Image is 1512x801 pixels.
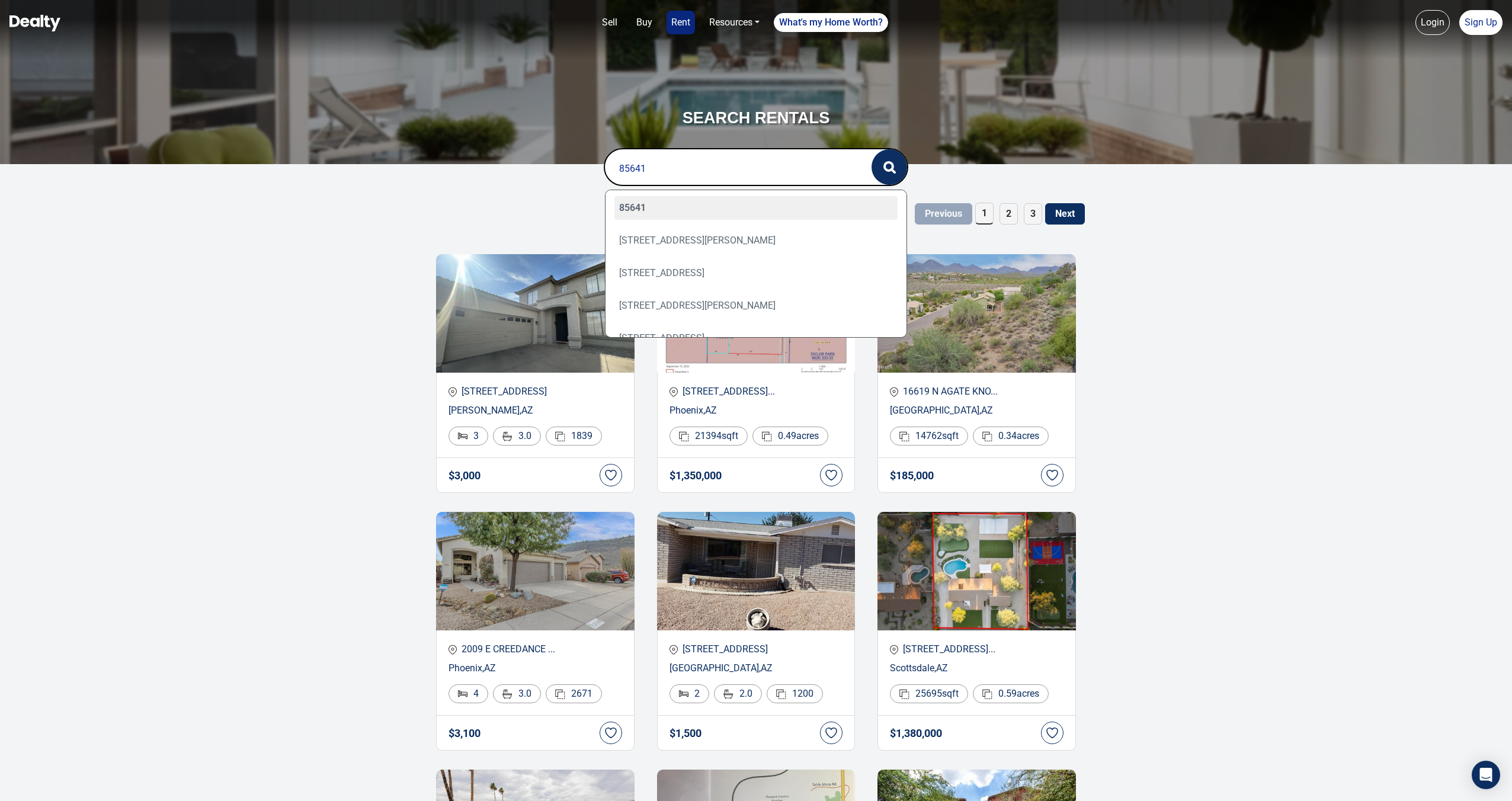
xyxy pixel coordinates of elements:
img: Bed [458,690,467,697]
p: [STREET_ADDRESS]... [669,385,843,399]
a: Buy [632,11,657,34]
p: [GEOGRAPHIC_DATA] , AZ [669,661,843,675]
h4: $ 1,350,000 [669,470,722,482]
img: Area [982,689,992,699]
a: Sell [597,11,622,34]
h4: $ 1,500 [669,728,701,739]
div: 0.59 acres [973,684,1049,703]
p: 2009 E CREEDANCE ... [449,642,622,656]
p: [PERSON_NAME] , AZ [449,403,622,418]
a: Resources [704,11,764,34]
h3: SEARCH RENTALS [525,107,987,129]
img: Bed [458,432,467,440]
div: 2671 [546,684,602,703]
div: 2 [669,684,709,703]
iframe: BigID CMP Widget [6,765,41,801]
p: Phoenix , AZ [449,661,622,675]
h4: $ 185,000 [890,470,934,482]
button: Next [1045,203,1085,225]
img: Recent Properties [877,512,1076,630]
h4: $ 3,100 [449,728,480,739]
div: 0.34 acres [973,427,1049,446]
img: Recent Properties [877,254,1076,373]
p: Phoenix , AZ [669,403,843,418]
div: 21394 sqft [669,427,748,446]
img: Area [762,431,772,441]
div: 14762 sqft [890,427,968,446]
div: Open Intercom Messenger [1472,761,1500,789]
div: 0.49 acres [752,427,828,446]
span: 1 [975,203,994,225]
img: location [890,645,898,655]
img: Bathroom [502,689,512,699]
img: Recent Properties [436,254,635,373]
img: Bathroom [502,431,512,441]
img: location [669,645,678,655]
h4: $ 3,000 [449,470,480,482]
div: 2.0 [714,684,762,703]
img: Recent Properties [657,512,856,630]
span: 3 [1024,203,1042,225]
div: 1200 [767,684,823,703]
img: location [890,387,898,397]
div: [STREET_ADDRESS][PERSON_NAME] [614,294,898,318]
img: Recent Properties [436,512,635,630]
a: Login [1415,10,1450,35]
p: Scottsdale , AZ [890,661,1063,675]
div: 4 [449,684,488,703]
a: Sign Up [1459,10,1503,35]
button: Previous [915,203,972,225]
img: Area [899,689,909,699]
img: Area [899,431,909,441]
img: Area [982,431,992,441]
div: 3 [449,427,488,446]
div: 3.0 [493,684,541,703]
div: 85641 [614,196,898,220]
p: 16619 N AGATE KNO... [890,385,1063,399]
img: Area [679,431,689,441]
img: location [449,387,457,397]
p: [GEOGRAPHIC_DATA] , AZ [890,403,1063,418]
input: Search by city... [605,149,847,187]
div: 25695 sqft [890,684,968,703]
img: location [449,645,457,655]
img: Area [555,431,565,441]
a: Rent [667,11,695,34]
h4: $ 1,380,000 [890,728,942,739]
a: What's my Home Worth? [774,13,888,32]
div: [STREET_ADDRESS][PERSON_NAME] [614,229,898,252]
img: Dealty - Buy, Sell & Rent Homes [9,15,60,31]
img: Area [555,689,565,699]
div: [STREET_ADDRESS] [614,261,898,285]
img: Bathroom [723,689,733,699]
img: location [669,387,678,397]
img: Area [776,689,786,699]
p: [STREET_ADDRESS] [669,642,843,656]
div: 3.0 [493,427,541,446]
p: [STREET_ADDRESS] [449,385,622,399]
span: 2 [1000,203,1018,225]
p: [STREET_ADDRESS]... [890,642,1063,656]
div: 1839 [546,427,602,446]
div: [STREET_ADDRESS] [614,326,898,350]
img: Bed [679,690,688,697]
